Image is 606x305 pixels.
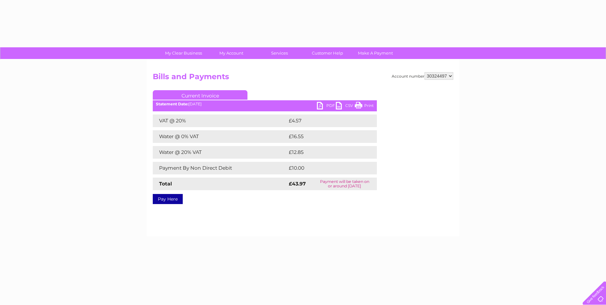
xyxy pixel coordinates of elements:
[349,47,401,59] a: Make A Payment
[153,146,287,159] td: Water @ 20% VAT
[153,194,183,204] a: Pay Here
[289,181,306,187] strong: £43.97
[153,162,287,174] td: Payment By Non Direct Debit
[156,102,188,106] b: Statement Date:
[392,72,453,80] div: Account number
[312,178,377,190] td: Payment will be taken on or around [DATE]
[287,114,362,127] td: £4.57
[153,102,377,106] div: [DATE]
[317,102,336,111] a: PDF
[287,146,364,159] td: £12.85
[336,102,355,111] a: CSV
[287,162,364,174] td: £10.00
[301,47,353,59] a: Customer Help
[287,130,364,143] td: £16.55
[355,102,374,111] a: Print
[153,114,287,127] td: VAT @ 20%
[153,72,453,84] h2: Bills and Payments
[159,181,172,187] strong: Total
[157,47,210,59] a: My Clear Business
[205,47,258,59] a: My Account
[153,130,287,143] td: Water @ 0% VAT
[153,90,247,100] a: Current Invoice
[253,47,306,59] a: Services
